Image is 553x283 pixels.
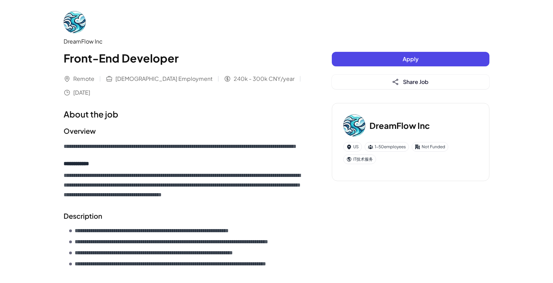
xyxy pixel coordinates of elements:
[115,75,213,83] span: [DEMOGRAPHIC_DATA] Employment
[64,126,304,136] h2: Overview
[64,37,304,46] div: DreamFlow Inc
[64,50,304,66] h1: Front-End Developer
[73,75,94,83] span: Remote
[403,78,429,85] span: Share Job
[403,55,419,63] span: Apply
[343,154,376,164] div: IT技术服务
[369,119,430,132] h3: DreamFlow Inc
[343,114,365,136] img: Dr
[73,88,90,97] span: [DATE]
[365,142,409,152] div: 1-50 employees
[64,211,304,221] h2: Description
[64,11,86,33] img: Dr
[343,142,362,152] div: US
[332,52,489,66] button: Apply
[412,142,448,152] div: Not Funded
[64,108,304,120] h1: About the job
[332,75,489,89] button: Share Job
[234,75,294,83] span: 240k - 300k CNY/year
